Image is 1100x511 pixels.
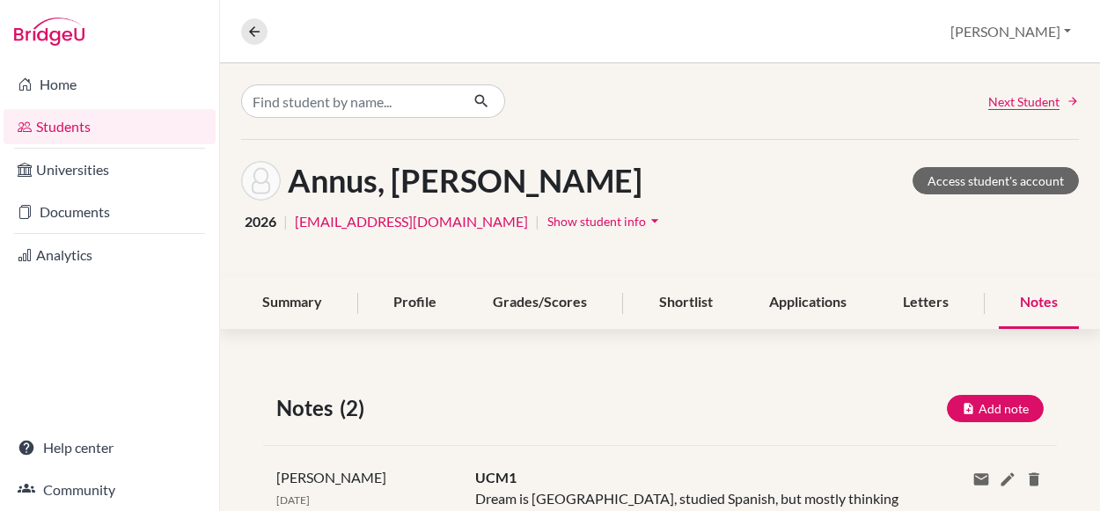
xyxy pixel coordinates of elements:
span: | [283,211,288,232]
a: Home [4,67,216,102]
a: Universities [4,152,216,187]
a: [EMAIL_ADDRESS][DOMAIN_NAME] [295,211,528,232]
span: Show student info [547,214,646,229]
div: Letters [882,277,970,329]
div: Shortlist [638,277,734,329]
span: (2) [340,392,371,424]
i: arrow_drop_down [646,212,664,230]
a: Documents [4,194,216,230]
button: Show student infoarrow_drop_down [546,208,664,235]
span: [DATE] [276,493,310,507]
button: [PERSON_NAME] [942,15,1079,48]
span: Next Student [988,92,1060,111]
iframe: Intercom live chat [1040,451,1082,493]
div: Notes [999,277,1079,329]
div: Summary [241,277,343,329]
div: Applications [748,277,868,329]
a: Access student's account [913,167,1079,194]
span: UCM1 [475,469,517,485]
a: Help center [4,430,216,465]
input: Find student by name... [241,84,459,118]
span: [PERSON_NAME] [276,469,386,485]
div: Grades/Scores [472,277,608,329]
a: Students [4,109,216,144]
span: Notes [276,392,340,424]
button: Add note [947,395,1044,422]
a: Next Student [988,92,1079,111]
div: Profile [372,277,458,329]
span: | [535,211,539,232]
a: Community [4,472,216,507]
img: Bridge-U [14,18,84,46]
h1: Annus, [PERSON_NAME] [288,162,642,200]
a: Analytics [4,237,216,273]
span: 2026 [245,211,276,232]
img: Dorottya Annus's avatar [241,161,281,201]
